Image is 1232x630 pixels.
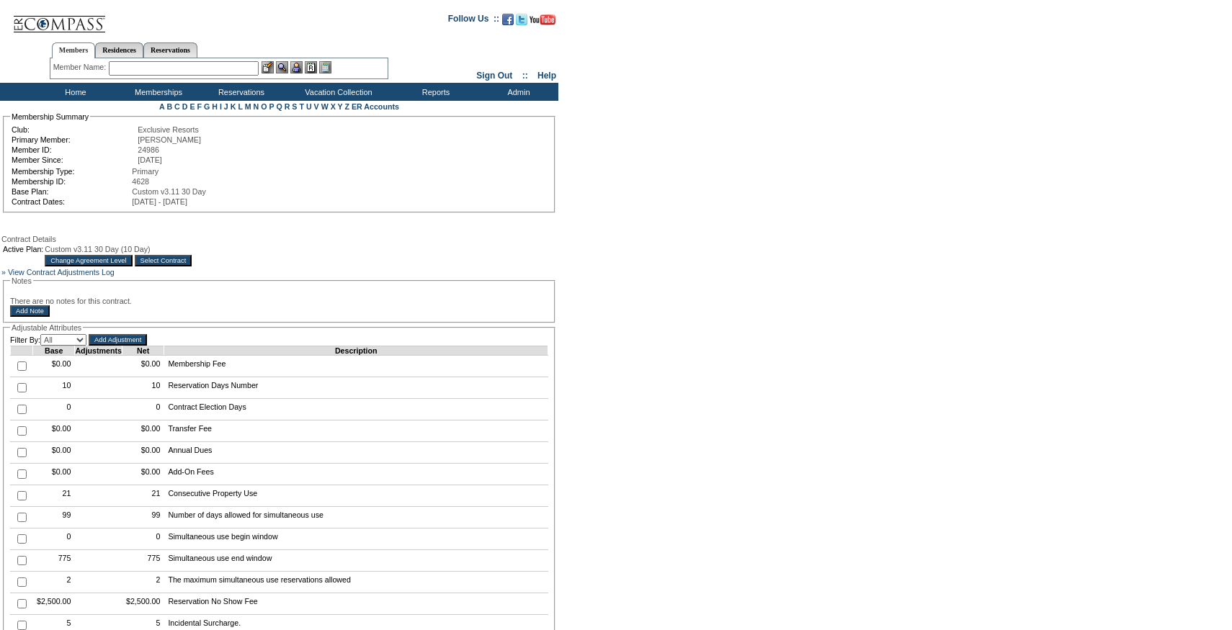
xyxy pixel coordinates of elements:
[138,156,162,164] span: [DATE]
[143,42,197,58] a: Reservations
[197,102,202,111] a: F
[135,255,192,266] input: Select Contract
[12,177,130,186] td: Membership ID:
[331,102,336,111] a: X
[122,442,164,464] td: $0.00
[164,356,548,377] td: Membership Fee
[245,102,251,111] a: M
[212,102,218,111] a: H
[132,197,187,206] span: [DATE] - [DATE]
[338,102,343,111] a: Y
[52,42,96,58] a: Members
[132,187,205,196] span: Custom v3.11 30 Day
[10,276,33,285] legend: Notes
[33,550,75,572] td: 775
[122,420,164,442] td: $0.00
[276,61,288,73] img: View
[231,102,236,111] a: K
[122,572,164,593] td: 2
[290,61,303,73] img: Impersonate
[33,356,75,377] td: $0.00
[10,305,50,317] input: Add Note
[12,4,106,33] img: Compass Home
[122,550,164,572] td: 775
[122,593,164,615] td: $2,500.00
[122,377,164,399] td: 10
[33,442,75,464] td: $0.00
[164,464,548,485] td: Add-On Fees
[276,102,282,111] a: Q
[122,399,164,420] td: 0
[33,485,75,507] td: 21
[306,102,312,111] a: U
[33,346,75,356] td: Base
[12,145,136,154] td: Member ID:
[45,245,150,253] span: Custom v3.11 30 Day (10 Day)
[530,18,555,27] a: Subscribe to our YouTube Channel
[122,346,164,356] td: Net
[138,125,199,134] span: Exclusive Resorts
[164,572,548,593] td: The maximum simultaneous use reservations allowed
[530,14,555,25] img: Subscribe to our YouTube Channel
[33,593,75,615] td: $2,500.00
[122,464,164,485] td: $0.00
[254,102,259,111] a: N
[164,420,548,442] td: Transfer Fee
[164,528,548,550] td: Simultaneous use begin window
[502,18,514,27] a: Become our fan on Facebook
[344,102,349,111] a: Z
[95,42,143,58] a: Residences
[174,102,180,111] a: C
[164,485,548,507] td: Consecutive Property Use
[522,71,528,81] span: ::
[319,61,331,73] img: b_calculator.gif
[122,356,164,377] td: $0.00
[122,528,164,550] td: 0
[122,507,164,528] td: 99
[299,102,304,111] a: T
[352,102,399,111] a: ER Accounts
[516,14,527,25] img: Follow us on Twitter
[448,12,499,30] td: Follow Us ::
[122,485,164,507] td: 21
[10,297,132,305] span: There are no notes for this contract.
[164,550,548,572] td: Simultaneous use end window
[89,334,147,346] input: Add Adjustment
[138,145,159,154] span: 24986
[12,167,130,176] td: Membership Type:
[132,177,149,186] span: 4628
[33,464,75,485] td: $0.00
[33,572,75,593] td: 2
[292,102,297,111] a: S
[224,102,228,111] a: J
[164,346,548,356] td: Description
[537,71,556,81] a: Help
[12,187,130,196] td: Base Plan:
[269,102,274,111] a: P
[32,83,115,101] td: Home
[132,167,159,176] span: Primary
[138,135,201,144] span: [PERSON_NAME]
[502,14,514,25] img: Become our fan on Facebook
[204,102,210,111] a: G
[164,507,548,528] td: Number of days allowed for simultaneous use
[33,377,75,399] td: 10
[220,102,222,111] a: I
[164,377,548,399] td: Reservation Days Number
[285,102,290,111] a: R
[45,255,132,266] input: Change Agreement Level
[33,399,75,420] td: 0
[476,71,512,81] a: Sign Out
[189,102,195,111] a: E
[53,61,109,73] div: Member Name:
[182,102,188,111] a: D
[314,102,319,111] a: V
[164,593,548,615] td: Reservation No Show Fee
[1,235,557,243] div: Contract Details
[166,102,172,111] a: B
[33,507,75,528] td: 99
[321,102,329,111] a: W
[305,61,317,73] img: Reservations
[3,245,43,253] td: Active Plan:
[12,156,136,164] td: Member Since:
